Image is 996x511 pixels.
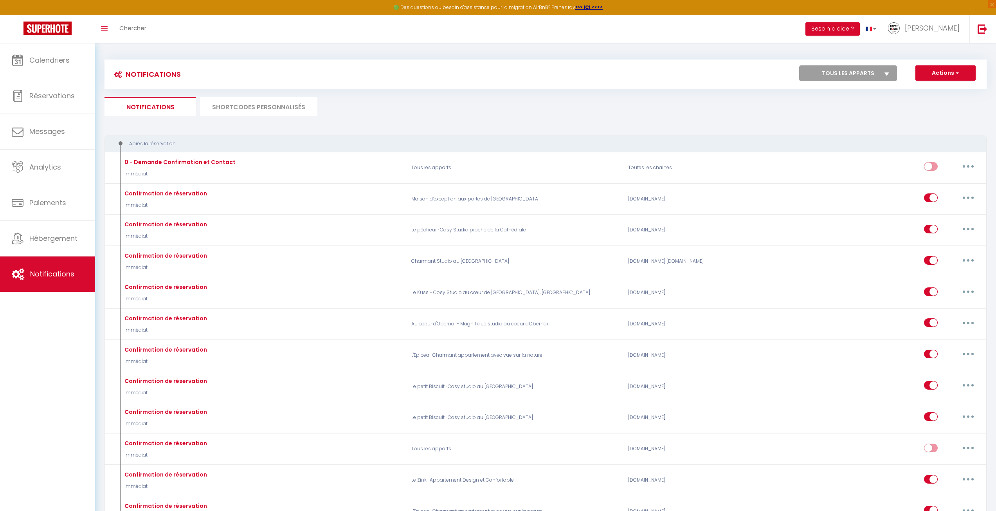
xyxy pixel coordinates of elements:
div: [DOMAIN_NAME] [623,406,767,429]
img: ... [888,22,900,34]
span: Analytics [29,162,61,172]
div: [DOMAIN_NAME] [623,469,767,492]
p: Immédiat [122,389,207,397]
span: Calendriers [29,55,70,65]
p: Immédiat [122,202,207,209]
div: Confirmation de réservation [122,251,207,260]
div: 0 - Demande Confirmation et Contact [122,158,236,166]
span: Notifications [30,269,74,279]
div: Confirmation de réservation [122,283,207,291]
div: Confirmation de réservation [122,189,207,198]
p: Immédiat [122,327,207,334]
li: Notifications [104,97,196,116]
p: Immédiat [122,264,207,271]
span: Hébergement [29,233,77,243]
img: Super Booking [23,22,72,35]
p: Immédiat [122,451,207,459]
span: Messages [29,126,65,136]
div: [DOMAIN_NAME] [DOMAIN_NAME] [623,250,767,273]
button: Besoin d'aide ? [805,22,860,36]
img: logout [978,24,987,34]
div: Confirmation de réservation [122,470,207,479]
a: Chercher [113,15,152,43]
div: Confirmation de réservation [122,439,207,448]
p: Tous les apparts [406,156,623,179]
div: [DOMAIN_NAME] [623,344,767,367]
div: Confirmation de réservation [122,345,207,354]
span: Réservations [29,91,75,101]
div: Confirmation de réservation [122,502,207,510]
p: Immédiat [122,420,207,428]
div: Toutes les chaines [623,156,767,179]
button: Actions [915,65,976,81]
div: Après la réservation [112,140,962,148]
div: Confirmation de réservation [122,220,207,229]
p: Le petit Biscuit · Cosy studio au [GEOGRAPHIC_DATA] [406,406,623,429]
p: Le petit Biscuit · Cosy studio au [GEOGRAPHIC_DATA] [406,375,623,398]
p: Charmant Studio au [GEOGRAPHIC_DATA] [406,250,623,273]
p: Le pêcheur · Cosy Studio proche de la Cathédrale [406,219,623,242]
p: Immédiat [122,170,236,178]
p: L'Epicea · Charmant appartement avec vue sur la nature [406,344,623,367]
span: Chercher [119,24,146,32]
p: Immédiat [122,483,207,490]
p: Immédiat [122,358,207,365]
p: Le Zink · Appartement Design et Confortable [406,469,623,492]
p: Immédiat [122,295,207,303]
div: Confirmation de réservation [122,314,207,323]
div: Confirmation de réservation [122,377,207,385]
p: Maison d’exception aux portes de [GEOGRAPHIC_DATA] [406,188,623,210]
div: [DOMAIN_NAME] [623,282,767,304]
a: ... [PERSON_NAME] [882,15,969,43]
h3: Notifications [110,65,181,83]
div: [DOMAIN_NAME] [623,312,767,335]
div: [DOMAIN_NAME] [623,188,767,210]
a: >>> ICI <<<< [575,4,603,11]
p: Le Kuss - Cosy Studio au cœur de [GEOGRAPHIC_DATA], [GEOGRAPHIC_DATA] [406,282,623,304]
p: Tous les apparts [406,438,623,460]
p: Au coeur d'Obernai - Magnifique studio au coeur d'Obernai [406,312,623,335]
div: [DOMAIN_NAME] [623,438,767,460]
div: [DOMAIN_NAME] [623,375,767,398]
span: [PERSON_NAME] [905,23,960,33]
p: Immédiat [122,233,207,240]
div: Confirmation de réservation [122,408,207,416]
li: SHORTCODES PERSONNALISÉS [200,97,317,116]
div: [DOMAIN_NAME] [623,219,767,242]
span: Paiements [29,198,66,208]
